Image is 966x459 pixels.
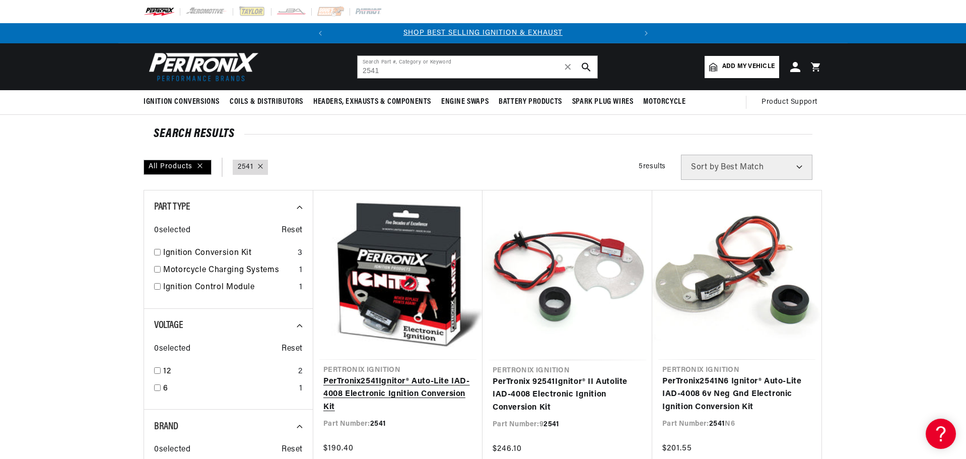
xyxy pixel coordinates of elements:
summary: Headers, Exhausts & Components [308,90,436,114]
a: SHOP BEST SELLING IGNITION & EXHAUST [403,29,563,37]
div: 1 [299,264,303,277]
span: Voltage [154,320,183,331]
slideshow-component: Translation missing: en.sections.announcements.announcement_bar [118,23,848,43]
button: search button [575,56,597,78]
button: Translation missing: en.sections.announcements.next_announcement [636,23,656,43]
a: PerTronix 92541Ignitor® II Autolite IAD-4008 Electronic Ignition Conversion Kit [493,376,642,415]
span: Brand [154,422,178,432]
span: 5 results [639,163,666,170]
input: Search Part #, Category or Keyword [358,56,597,78]
span: Reset [282,224,303,237]
span: Reset [282,443,303,456]
span: Engine Swaps [441,97,489,107]
div: 2 [298,365,303,378]
summary: Spark Plug Wires [567,90,639,114]
span: Sort by [691,163,719,171]
span: Motorcycle [643,97,685,107]
a: 12 [163,365,294,378]
span: Add my vehicle [722,62,775,72]
a: Add my vehicle [705,56,779,78]
span: 0 selected [154,443,190,456]
span: Coils & Distributors [230,97,303,107]
span: Battery Products [499,97,562,107]
span: Part Type [154,202,190,212]
div: 1 of 2 [330,28,636,39]
a: 2541 [238,162,253,173]
div: 1 [299,281,303,294]
a: Motorcycle Charging Systems [163,264,295,277]
a: Ignition Control Module [163,281,295,294]
div: SEARCH RESULTS [154,129,812,139]
span: Product Support [762,97,817,108]
span: Ignition Conversions [144,97,220,107]
div: 1 [299,382,303,396]
summary: Motorcycle [638,90,691,114]
button: Translation missing: en.sections.announcements.previous_announcement [310,23,330,43]
span: Headers, Exhausts & Components [313,97,431,107]
div: 3 [298,247,303,260]
a: 6 [163,382,295,396]
span: 0 selected [154,343,190,356]
summary: Product Support [762,90,822,114]
a: PerTronix2541Ignitor® Auto-Lite IAD-4008 Electronic Ignition Conversion Kit [323,375,472,414]
a: Ignition Conversion Kit [163,247,294,260]
summary: Ignition Conversions [144,90,225,114]
span: Spark Plug Wires [572,97,634,107]
summary: Coils & Distributors [225,90,308,114]
summary: Engine Swaps [436,90,494,114]
div: Announcement [330,28,636,39]
span: 0 selected [154,224,190,237]
span: Reset [282,343,303,356]
img: Pertronix [144,49,259,84]
select: Sort by [681,155,812,180]
div: All Products [144,160,212,175]
summary: Battery Products [494,90,567,114]
a: PerTronix2541N6 Ignitor® Auto-Lite IAD-4008 6v Neg Gnd Electronic Ignition Conversion Kit [662,375,811,414]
